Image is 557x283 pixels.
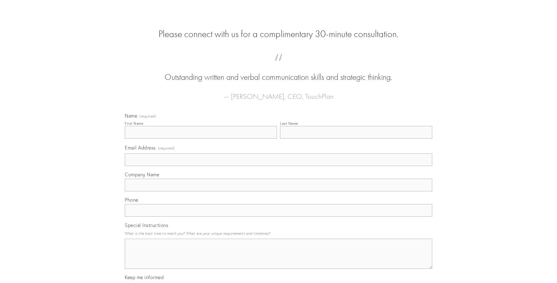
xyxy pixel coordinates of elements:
span: Name [125,113,137,119]
span: (required) [139,115,156,118]
span: “ [134,60,423,71]
div: First Name [125,121,143,126]
span: Company Name [125,171,159,178]
span: Phone [125,197,138,203]
span: Email Address [125,145,156,151]
h2: Please connect with us for a complimentary 30-minute consultation. [125,28,432,40]
span: Special Instructions [125,222,168,228]
blockquote: Outstanding written and verbal communication skills and strategic thinking. [134,60,423,83]
p: What is the best time to reach you? What are your unique requirements and timelines? [125,229,432,237]
span: Keep me informed [125,274,164,280]
figcaption: — [PERSON_NAME], CEO, TouchPlan [134,83,423,102]
div: Last Name [280,121,298,126]
span: (required) [158,144,175,152]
